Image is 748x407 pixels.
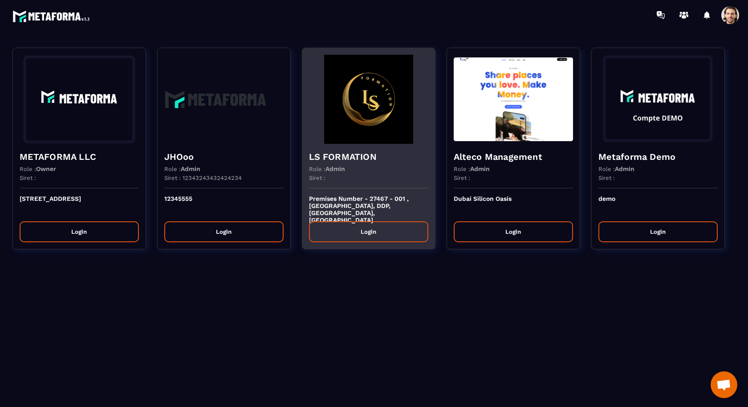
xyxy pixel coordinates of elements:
img: funnel-background [164,55,284,144]
button: Login [164,221,284,242]
p: Role : [598,165,634,172]
p: Siret : [309,175,325,181]
div: Ouvrir le chat [711,371,737,398]
img: funnel-background [598,55,718,144]
button: Login [20,221,139,242]
p: Dubai Silicon Oasis [454,195,573,215]
h4: Alteco Management [454,151,573,163]
img: funnel-background [454,55,573,144]
h4: METAFORMA LLC [20,151,139,163]
img: funnel-background [20,55,139,144]
button: Login [309,221,428,242]
p: Siret : 12343243432424234 [164,175,242,181]
h4: JHOoo [164,151,284,163]
span: Admin [615,165,634,172]
p: Role : [309,165,345,172]
button: Login [454,221,573,242]
p: Premises Number - 27467 - 001 , [GEOGRAPHIC_DATA], DDP, [GEOGRAPHIC_DATA], [GEOGRAPHIC_DATA] [309,195,428,215]
p: Siret : [20,175,36,181]
span: Admin [325,165,345,172]
p: demo [598,195,718,215]
p: [STREET_ADDRESS] [20,195,139,215]
p: Role : [454,165,490,172]
h4: Metaforma Demo [598,151,718,163]
span: Admin [470,165,490,172]
p: Siret : [598,175,615,181]
span: Owner [36,165,56,172]
p: 12345555 [164,195,284,215]
p: Role : [164,165,200,172]
button: Login [598,221,718,242]
h4: LS FORMATION [309,151,428,163]
img: logo [12,8,93,24]
p: Role : [20,165,56,172]
img: funnel-background [309,55,428,144]
p: Siret : [454,175,470,181]
span: Admin [181,165,200,172]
